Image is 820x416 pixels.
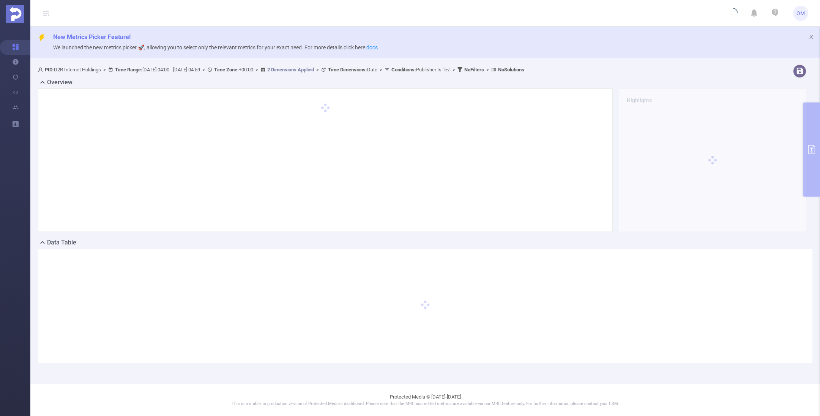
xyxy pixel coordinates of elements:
[391,67,416,72] b: Conditions :
[267,67,314,72] u: 2 Dimensions Applied
[809,33,814,41] button: icon: close
[30,384,820,416] footer: Protected Media © [DATE]-[DATE]
[450,67,457,72] span: >
[796,6,805,21] span: OM
[391,67,450,72] span: Publisher Is 'lev'
[49,401,801,407] p: This is a stable, in production version of Protected Media's dashboard. Please note that the MRC ...
[366,44,378,50] a: docs
[729,8,738,19] i: icon: loading
[101,67,108,72] span: >
[377,67,385,72] span: >
[45,67,54,72] b: PID:
[314,67,321,72] span: >
[464,67,484,72] b: No Filters
[809,34,814,39] i: icon: close
[6,5,24,23] img: Protected Media
[328,67,367,72] b: Time Dimensions :
[328,67,377,72] span: Date
[498,67,524,72] b: No Solutions
[47,238,76,247] h2: Data Table
[115,67,142,72] b: Time Range:
[484,67,491,72] span: >
[53,33,131,41] span: New Metrics Picker Feature!
[47,78,73,87] h2: Overview
[38,34,46,42] i: icon: thunderbolt
[253,67,260,72] span: >
[38,67,524,72] span: D2R Internet Holdings [DATE] 04:00 - [DATE] 04:59 +00:00
[214,67,239,72] b: Time Zone:
[53,44,378,50] span: We launched the new metrics picker 🚀, allowing you to select only the relevant metrics for your e...
[38,67,45,72] i: icon: user
[200,67,207,72] span: >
